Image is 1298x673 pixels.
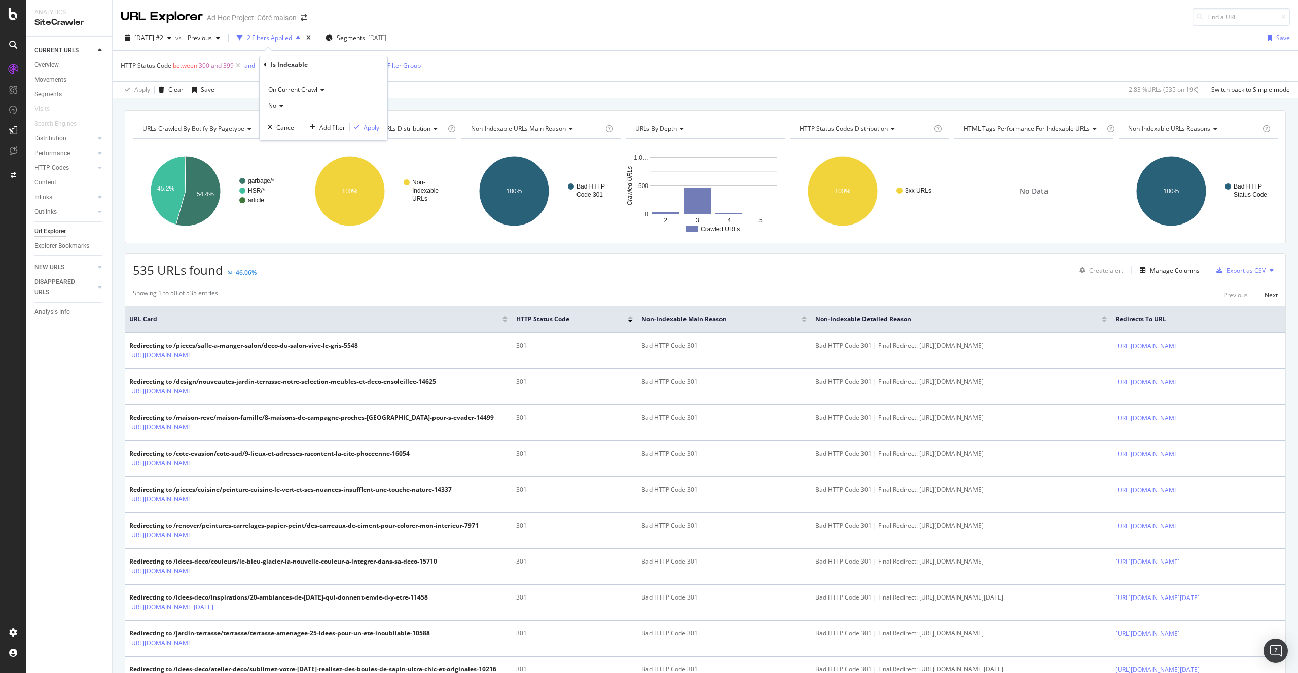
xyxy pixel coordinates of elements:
a: Search Engines [34,119,87,129]
h4: URLs by Depth [633,121,776,137]
svg: A chart. [626,147,785,235]
div: Ad-Hoc Project: Côté maison [207,13,297,23]
span: URLs Crawled By Botify By pagetype [142,124,244,133]
text: Code 301 [576,191,603,198]
text: 100% [506,188,522,195]
a: [URL][DOMAIN_NAME] [1115,413,1180,423]
div: Cancel [276,123,296,132]
div: Save [1276,33,1290,42]
text: 1,0… [634,154,648,161]
div: Bad HTTP Code 301 [641,557,807,566]
div: Redirecting to /pieces/cuisine/peinture-cuisine-le-vert-et-ses-nuances-insufflent-une-touche-natu... [129,485,452,494]
a: Outlinks [34,207,95,217]
text: URLs [412,195,427,202]
text: 0 [645,211,648,218]
a: [URL][DOMAIN_NAME] [1115,521,1180,531]
a: NEW URLS [34,262,95,273]
text: HSR/* [248,187,265,194]
div: Bad HTTP Code 301 | Final Redirect: [URL][DOMAIN_NAME] [815,521,1107,530]
h4: URLs Crawled By Botify By pagetype [140,121,283,137]
a: [URL][DOMAIN_NAME] [1115,629,1180,639]
a: [URL][DOMAIN_NAME] [1115,341,1180,351]
div: and [244,61,255,70]
div: Explorer Bookmarks [34,241,89,251]
div: Bad HTTP Code 301 | Final Redirect: [URL][DOMAIN_NAME] [815,449,1107,458]
text: 100% [1163,188,1179,195]
div: Add filter [319,123,345,132]
div: Bad HTTP Code 301 [641,521,807,530]
a: Performance [34,148,95,159]
div: Redirecting to /idees-deco/couleurs/le-bleu-glacier-la-nouvelle-couleur-a-integrer-dans-sa-deco-1... [129,557,437,566]
div: Redirecting to /cote-evasion/cote-sud/9-lieux-et-adresses-racontent-la-cite-phoceenne-16054 [129,449,410,458]
a: HTTP Codes [34,163,95,173]
div: Redirecting to /pieces/salle-a-manger-salon/deco-du-salon-vive-le-gris-5548 [129,341,358,350]
div: Redirecting to /idees-deco/inspirations/20-ambiances-de-[DATE]-qui-donnent-envie-d-y-etre-11458 [129,593,428,602]
span: 300 and 399 [199,59,234,73]
a: Movements [34,74,105,85]
div: 301 [516,377,633,386]
svg: A chart. [133,147,292,235]
a: Segments [34,89,105,100]
text: 2 [664,217,667,224]
span: URL Card [129,315,500,324]
button: Save [188,82,214,98]
div: Open Intercom Messenger [1264,639,1288,663]
div: Segments [34,89,62,100]
a: Url Explorer [34,226,105,237]
button: Add filter [306,122,345,132]
div: Performance [34,148,70,159]
span: HTTP Status Code [516,315,612,324]
div: times [304,33,313,43]
div: Redirecting to /design/nouveautes-jardin-terrasse-notre-selection-meubles-et-deco-ensoleillee-14625 [129,377,436,386]
div: Bad HTTP Code 301 [641,593,807,602]
text: 100% [342,188,357,195]
button: Switch back to Simple mode [1207,82,1290,98]
div: 301 [516,557,633,566]
a: [URL][DOMAIN_NAME][DATE] [1115,593,1200,603]
div: 301 [516,629,633,638]
text: Indexable [412,187,439,194]
div: Content [34,177,56,188]
span: HTTP Status Codes Distribution [800,124,888,133]
span: Previous [184,33,212,42]
text: 5 [759,217,763,224]
div: 301 [516,593,633,602]
button: [DATE] #2 [121,30,175,46]
span: Indexable / Non-Indexable URLs distribution [307,124,430,133]
svg: A chart. [297,147,456,235]
div: DISAPPEARED URLS [34,277,86,298]
button: Apply [350,122,379,132]
div: 301 [516,341,633,350]
a: DISAPPEARED URLS [34,277,95,298]
a: Analysis Info [34,307,105,317]
div: Search Engines [34,119,77,129]
div: A chart. [790,147,949,235]
a: [URL][DOMAIN_NAME] [1115,377,1180,387]
text: Crawled URLs [701,226,740,233]
span: On Current Crawl [268,85,317,94]
div: Movements [34,74,66,85]
div: 301 [516,521,633,530]
span: 535 URLs found [133,261,223,278]
span: Redirects to URL [1115,315,1266,324]
div: Switch back to Simple mode [1211,85,1290,94]
div: Distribution [34,133,66,144]
a: [URL][DOMAIN_NAME][DATE] [129,602,213,612]
div: Analytics [34,8,104,17]
div: 2 Filters Applied [247,33,292,42]
h4: Non-Indexable URLs Reasons [1126,121,1260,137]
a: [URL][DOMAIN_NAME] [129,422,194,432]
div: Bad HTTP Code 301 [641,629,807,638]
div: Bad HTTP Code 301 [641,413,807,422]
button: Clear [155,82,184,98]
a: CURRENT URLS [34,45,95,56]
text: 500 [638,182,648,190]
div: Bad HTTP Code 301 | Final Redirect: [URL][DOMAIN_NAME][DATE] [815,593,1107,602]
text: 100% [835,188,850,195]
text: garbage/* [248,177,274,184]
button: Cancel [264,122,296,132]
h4: HTML Tags Performance for Indexable URLs [962,121,1105,137]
